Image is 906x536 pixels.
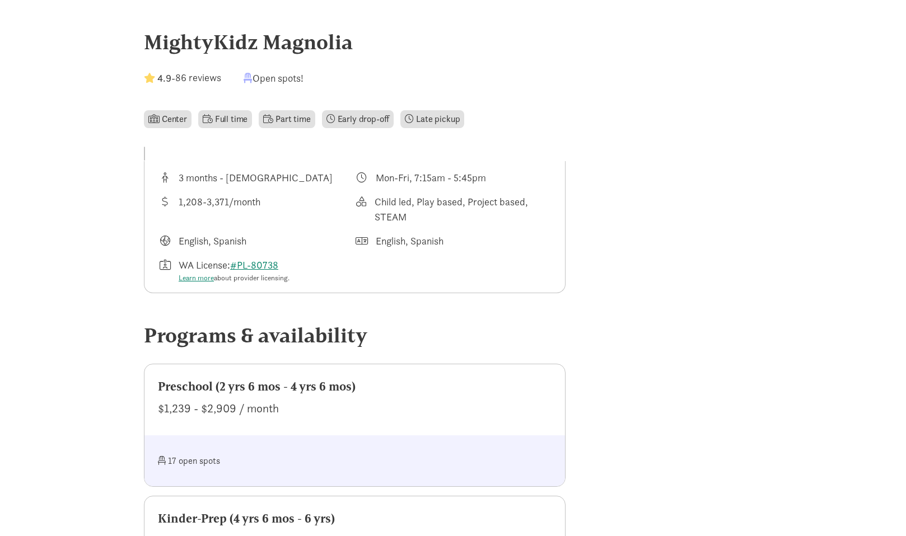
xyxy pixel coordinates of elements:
div: Programs & availability [144,320,566,350]
div: MightyKidz Magnolia [144,27,762,57]
div: Child led, Play based, Project based, STEAM [375,194,552,224]
div: 1,208-3,371/month [179,194,260,224]
a: #PL-80738 [230,258,278,271]
div: $1,239 - $2,909 / month [158,399,552,417]
div: 3 months - [DEMOGRAPHIC_DATA] [179,170,333,185]
div: English, Spanish [179,233,246,248]
li: Full time [198,110,252,128]
li: Early drop-off [322,110,394,128]
div: English, Spanish [376,233,443,248]
div: Kinder-Prep (4 yrs 6 mos - 6 yrs) [158,510,552,528]
profile-button-reviews: 86 reviews [175,71,221,84]
div: Mon-Fri, 7:15am - 5:45pm [376,170,486,185]
div: This provider's education philosophy [355,194,552,224]
div: Age range for children that this provider cares for [158,170,355,185]
div: Open spots! [244,70,303,86]
div: Average tuition for this program [158,194,355,224]
li: Center [144,110,192,128]
div: Class schedule [355,170,552,185]
div: 17 open spots [158,449,355,473]
div: - [144,70,221,86]
li: Part time [259,110,315,128]
li: Late pickup [400,110,464,128]
div: License number [158,257,355,284]
a: Learn more [179,273,214,283]
div: Languages taught [158,233,355,248]
strong: 4.9 [157,72,171,84]
div: Languages spoken [355,233,552,248]
div: WA License: [179,257,289,284]
div: about provider licensing. [179,272,289,284]
div: Preschool (2 yrs 6 mos - 4 yrs 6 mos) [158,378,552,396]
